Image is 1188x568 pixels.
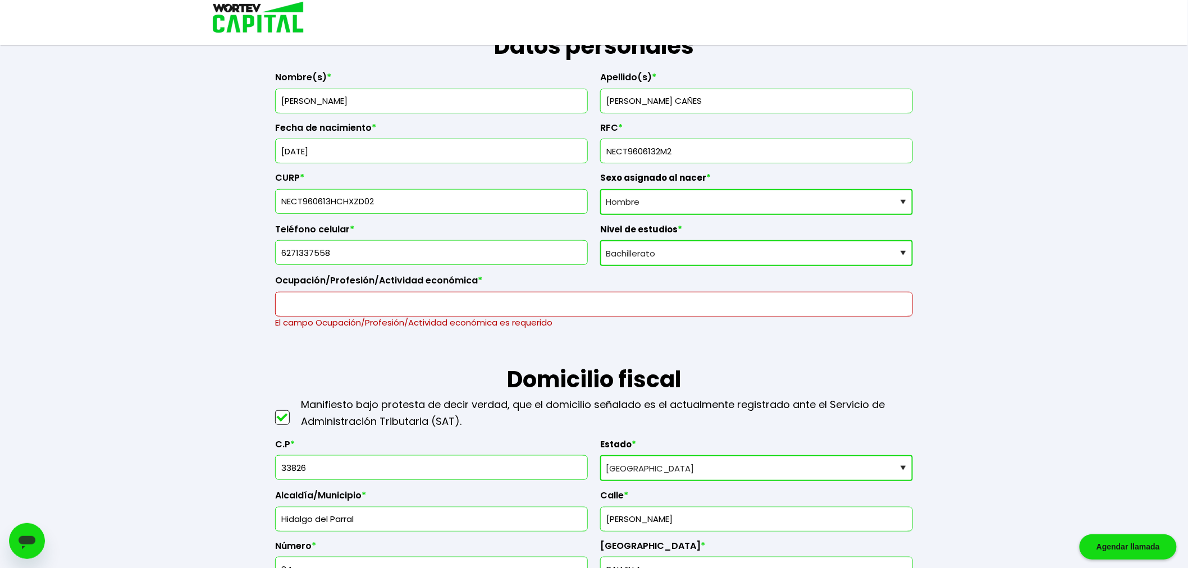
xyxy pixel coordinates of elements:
label: Estado [600,439,913,456]
h1: Domicilio fiscal [275,329,913,396]
label: Apellido(s) [600,72,913,89]
label: Nombre(s) [275,72,588,89]
label: [GEOGRAPHIC_DATA] [600,540,913,557]
p: El campo Ocupación/Profesión/Actividad económica es requerido [275,317,913,329]
iframe: Botón para iniciar la ventana de mensajería [9,523,45,559]
div: Agendar llamada [1080,534,1177,560]
input: DD/MM/AAAA [280,139,583,163]
label: C.P [275,439,588,456]
label: Calle [600,490,913,507]
label: Número [275,540,588,557]
label: Fecha de nacimiento [275,122,588,139]
label: Sexo asignado al nacer [600,172,913,189]
label: CURP [275,172,588,189]
p: Manifiesto bajo protesta de decir verdad, que el domicilio señalado es el actualmente registrado ... [301,396,913,430]
input: Alcaldía o Municipio [280,507,583,531]
label: Alcaldía/Municipio [275,490,588,507]
input: 18 caracteres [280,190,583,213]
label: RFC [600,122,913,139]
label: Ocupación/Profesión/Actividad económica [275,275,913,292]
input: 13 caracteres [605,139,908,163]
label: Nivel de estudios [600,224,913,241]
label: Teléfono celular [275,224,588,241]
input: 10 dígitos [280,241,583,264]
